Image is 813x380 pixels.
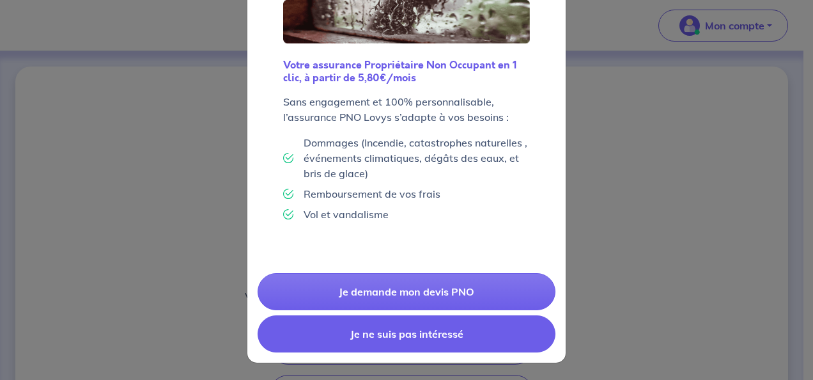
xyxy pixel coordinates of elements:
p: Sans engagement et 100% personnalisable, l’assurance PNO Lovys s’adapte à vos besoins : [283,94,530,125]
p: Dommages (Incendie, catastrophes naturelles , événements climatiques, dégâts des eaux, et bris de... [304,135,530,181]
p: Vol et vandalisme [304,207,389,222]
button: Je ne suis pas intéressé [258,315,555,352]
p: Remboursement de vos frais [304,186,440,202]
h6: Votre assurance Propriétaire Non Occupant en 1 clic, à partir de 5,80€/mois [283,59,530,83]
a: Je demande mon devis PNO [258,273,555,310]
